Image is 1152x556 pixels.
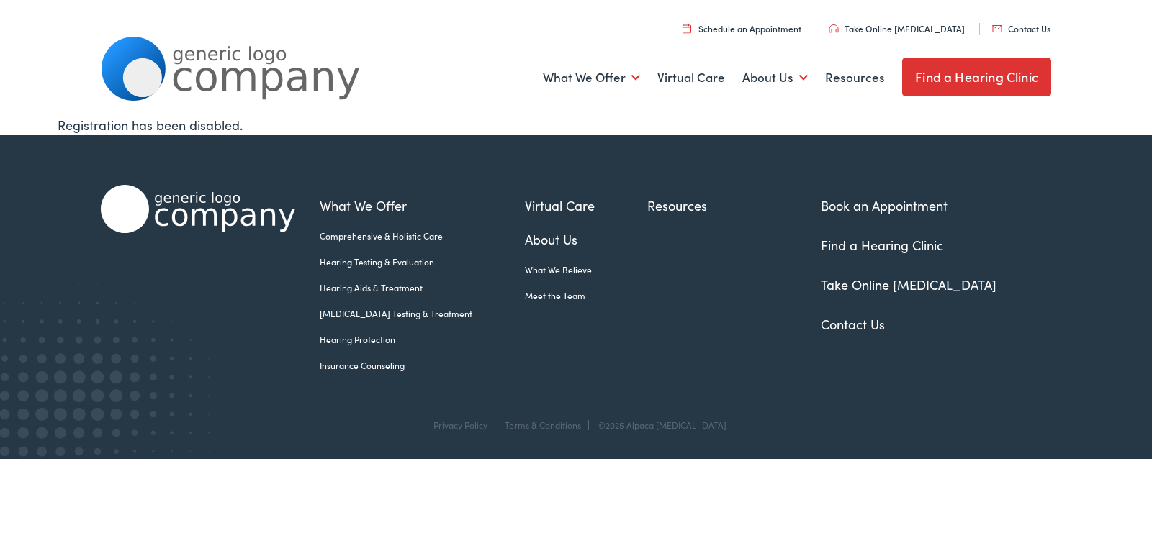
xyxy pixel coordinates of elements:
a: What We Offer [543,51,640,104]
a: Meet the Team [525,289,647,302]
a: Hearing Testing & Evaluation [320,255,525,268]
img: Alpaca Audiology [101,185,295,233]
a: Comprehensive & Holistic Care [320,229,525,242]
a: Resources [825,51,885,104]
a: Terms & Conditions [505,419,581,431]
a: Contact Us [821,315,885,333]
a: Virtual Care [525,196,647,215]
div: ©2025 Alpaca [MEDICAL_DATA] [591,420,726,430]
img: utility icon [992,25,1002,32]
a: Hearing Aids & Treatment [320,281,525,294]
a: Take Online [MEDICAL_DATA] [821,275,996,293]
a: [MEDICAL_DATA] Testing & Treatment [320,307,525,320]
a: Schedule an Appointment [683,22,801,35]
a: About Us [525,229,647,249]
img: utility icon [683,24,691,33]
a: Virtual Care [657,51,725,104]
a: Hearing Protection [320,333,525,346]
a: Insurance Counseling [320,359,525,372]
a: Contact Us [992,22,1050,35]
a: What We Believe [525,263,647,276]
div: Registration has been disabled. [58,115,1094,135]
a: Find a Hearing Clinic [902,58,1051,96]
a: What We Offer [320,196,525,215]
a: Take Online [MEDICAL_DATA] [829,22,965,35]
a: Find a Hearing Clinic [821,236,943,254]
a: Resources [647,196,760,215]
a: Privacy Policy [433,419,487,431]
a: About Us [742,51,808,104]
a: Book an Appointment [821,196,948,214]
img: utility icon [829,24,839,33]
